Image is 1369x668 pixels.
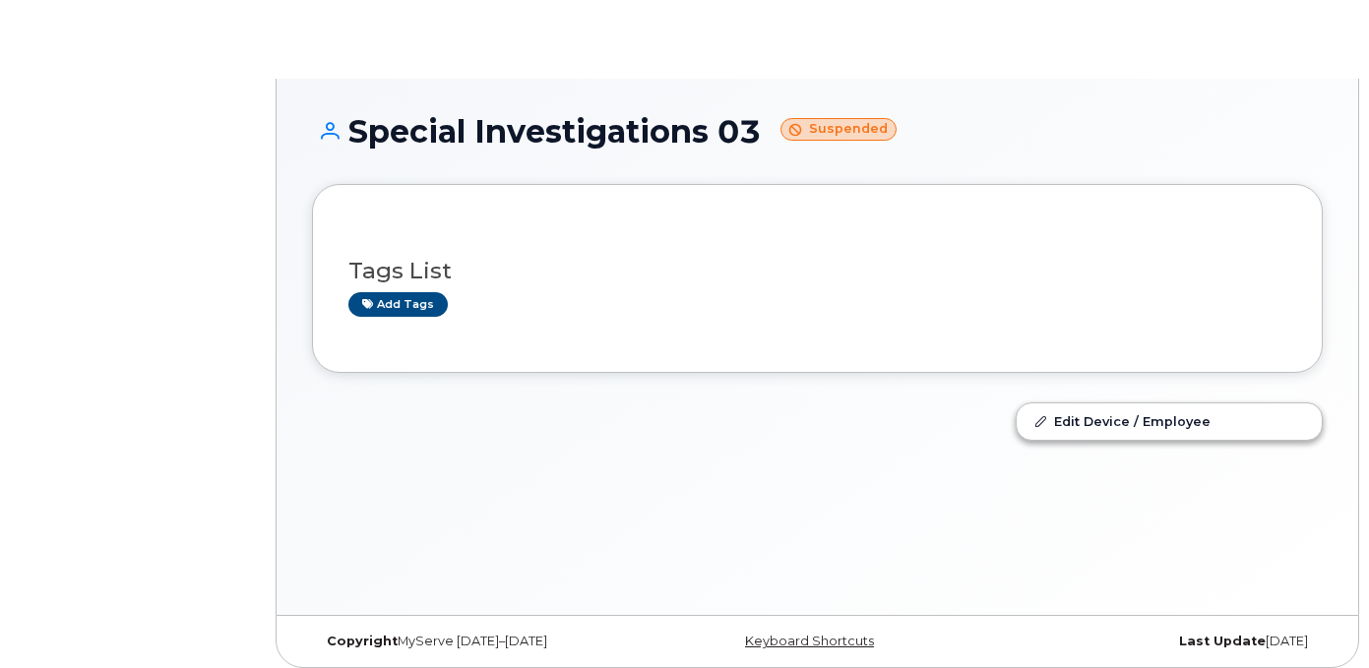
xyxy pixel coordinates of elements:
strong: Copyright [327,634,398,648]
strong: Last Update [1179,634,1266,648]
div: [DATE] [986,634,1323,649]
small: Suspended [780,118,897,141]
div: MyServe [DATE]–[DATE] [312,634,649,649]
h1: Special Investigations 03 [312,114,1323,149]
a: Add tags [348,292,448,317]
a: Edit Device / Employee [1017,403,1322,439]
a: Keyboard Shortcuts [745,634,874,648]
h3: Tags List [348,259,1286,283]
